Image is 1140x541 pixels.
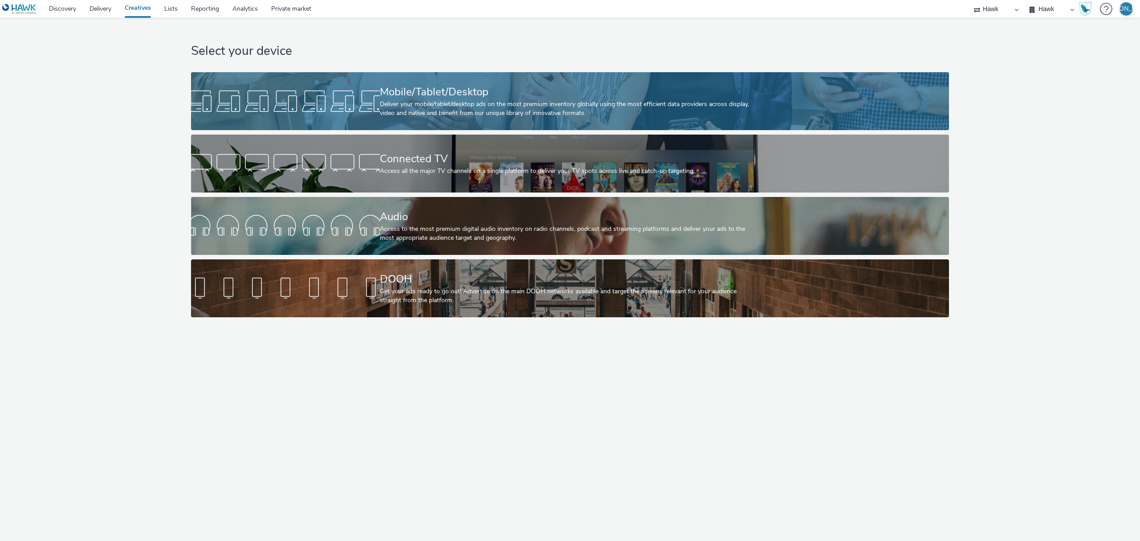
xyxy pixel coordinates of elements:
a: Mobile/Tablet/DesktopDeliver your mobile/tablet/desktop ads on the most premium inventory globall... [191,72,949,130]
h1: Select your device [191,43,949,60]
div: Mobile/Tablet/Desktop [380,84,757,100]
div: DOOH [380,271,757,287]
div: Access all the major TV channels on a single platform to deliver your TV spots across live and ca... [380,167,757,176]
div: Access to the most premium digital audio inventory on radio channels, podcast and streaming platf... [380,225,757,243]
div: Deliver your mobile/tablet/desktop ads on the most premium inventory globally using the most effi... [380,100,757,118]
a: DOOHGet your ads ready to go out! Advertise on the main DOOH networks available and target the sc... [191,259,949,317]
div: Connected TV [380,151,757,167]
img: Hawk Academy [1079,2,1092,16]
div: Get your ads ready to go out! Advertise on the main DOOH networks available and target the screen... [380,287,757,305]
div: Audio [380,209,757,225]
img: undefined Logo [2,4,37,15]
a: Hawk Academy [1079,2,1095,16]
a: Connected TVAccess all the major TV channels on a single platform to deliver your TV spots across... [191,135,949,193]
a: AudioAccess to the most premium digital audio inventory on radio channels, podcast and streaming ... [191,197,949,255]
